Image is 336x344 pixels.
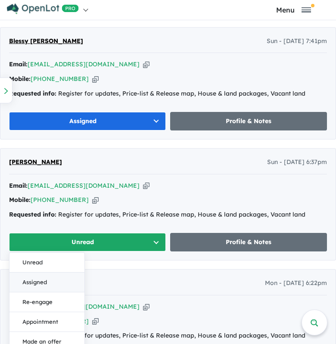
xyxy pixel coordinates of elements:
button: Re-engage [9,292,84,312]
strong: Email: [9,182,28,189]
strong: Requested info: [9,211,56,218]
a: Profile & Notes [170,112,327,130]
button: Copy [92,195,99,205]
span: Blessy [PERSON_NAME] [9,37,83,45]
a: Blessy [PERSON_NAME] [9,36,83,46]
span: Sun - [DATE] 6:37pm [267,157,327,167]
a: Profile & Notes [170,233,327,251]
span: [PERSON_NAME] [9,158,62,166]
button: Appointment [9,312,84,332]
div: Register for updates, Price-list & Release map, House & land packages, Vacant land [9,331,327,341]
span: Sun - [DATE] 7:41pm [267,36,327,46]
a: [EMAIL_ADDRESS][DOMAIN_NAME] [28,60,140,68]
strong: Mobile: [9,196,31,204]
button: Toggle navigation [253,6,334,14]
button: Copy [143,181,149,190]
img: Openlot PRO Logo White [7,3,79,14]
button: Copy [143,60,149,69]
strong: Mobile: [9,75,31,83]
a: [EMAIL_ADDRESS][DOMAIN_NAME] [28,182,140,189]
strong: Email: [9,60,28,68]
button: Copy [92,74,99,84]
div: Register for updates, Price-list & Release map, House & land packages, Vacant land [9,89,327,99]
strong: Requested info: [9,90,56,97]
a: [PHONE_NUMBER] [31,196,89,204]
a: [PHONE_NUMBER] [31,75,89,83]
button: Unread [9,253,84,273]
button: Copy [92,317,99,326]
button: Unread [9,233,166,251]
button: Assigned [9,273,84,292]
button: Copy [143,302,149,311]
a: [PERSON_NAME] [9,157,62,167]
div: Register for updates, Price-list & Release map, House & land packages, Vacant land [9,210,327,220]
button: Assigned [9,112,166,130]
span: Mon - [DATE] 6:22pm [265,278,327,288]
